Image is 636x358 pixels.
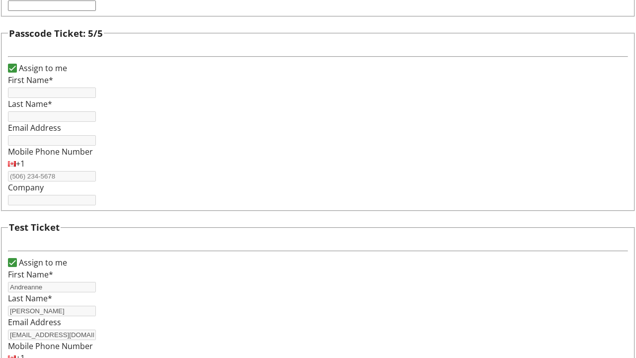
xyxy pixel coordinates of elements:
[8,171,96,181] input: (506) 234-5678
[9,220,60,234] h3: Test Ticket
[8,341,93,352] label: Mobile Phone Number
[8,122,61,133] label: Email Address
[17,257,67,268] label: Assign to me
[8,269,53,280] label: First Name*
[8,293,52,304] label: Last Name*
[8,98,52,109] label: Last Name*
[8,146,93,157] label: Mobile Phone Number
[8,182,44,193] label: Company
[8,75,53,86] label: First Name*
[17,62,67,74] label: Assign to me
[9,26,103,40] h3: Passcode Ticket: 5/5
[8,317,61,328] label: Email Address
